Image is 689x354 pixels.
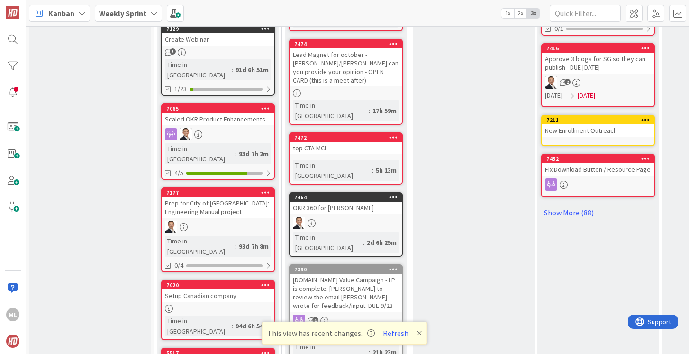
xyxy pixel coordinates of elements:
div: 7211 [542,116,654,124]
div: Time in [GEOGRAPHIC_DATA] [165,59,232,80]
div: Time in [GEOGRAPHIC_DATA] [165,143,235,164]
a: 7211New Enrollment Outreach [541,115,655,146]
div: [DOMAIN_NAME] Value Campaign - LP is complete. [PERSON_NAME] to review the email [PERSON_NAME] wr... [290,274,402,312]
div: 2d 6h 25m [364,237,399,248]
span: : [235,149,236,159]
div: Prep for City of [GEOGRAPHIC_DATA]: Engineering Manual project [162,197,274,218]
span: [DATE] [578,91,595,101]
a: 7472top CTA MCLTime in [GEOGRAPHIC_DATA]:5h 13m [289,132,403,185]
div: 7129Create Webinar [162,25,274,46]
span: 3x [527,9,540,18]
div: 7452 [546,156,654,162]
div: 7416 [546,45,654,52]
input: Quick Filter... [550,5,621,22]
div: Time in [GEOGRAPHIC_DATA] [293,100,369,121]
a: 7065Scaled OKR Product EnhancementsSLTime in [GEOGRAPHIC_DATA]:93d 7h 2m4/5 [161,103,275,180]
div: 7065Scaled OKR Product Enhancements [162,104,274,125]
span: : [372,165,373,176]
span: 2 [564,79,571,85]
div: Create Webinar [162,33,274,46]
div: Setup Canadian company [162,289,274,302]
a: Show More (88) [541,205,655,220]
span: This view has recent changes. [267,327,375,339]
img: Visit kanbanzone.com [6,6,19,19]
div: 7020 [162,281,274,289]
div: 7390 [290,265,402,274]
span: : [232,321,233,331]
button: Refresh [380,327,412,339]
div: SL [290,217,402,229]
div: 93d 7h 2m [236,149,271,159]
div: Scaled OKR Product Enhancements [162,113,274,125]
div: 7065 [166,105,274,112]
div: 7474 [290,40,402,48]
a: 7416Approve 3 blogs for SG so they can publish - DUE [DATE]SL[DATE][DATE] [541,43,655,107]
div: 7177 [162,188,274,197]
span: [DATE] [545,91,562,101]
a: 7177Prep for City of [GEOGRAPHIC_DATA]: Engineering Manual projectSLTime in [GEOGRAPHIC_DATA]:93d... [161,187,275,272]
a: 7452Fix Download Button / Resource Page [541,154,655,197]
span: Support [20,1,43,13]
span: 0/4 [174,261,183,270]
a: 7474Lead Magnet for october - [PERSON_NAME]/[PERSON_NAME] can you provide your opinion - OPEN CAR... [289,39,403,125]
div: 7390 [294,266,402,273]
div: Time in [GEOGRAPHIC_DATA] [293,232,363,253]
a: 7129Create WebinarTime in [GEOGRAPHIC_DATA]:91d 6h 51m1/23 [161,24,275,96]
span: 1 [312,317,318,323]
div: 7464 [290,193,402,202]
b: Weekly Sprint [99,9,146,18]
div: 7472 [294,134,402,141]
div: SL [542,76,654,89]
div: 93d 7h 8m [236,241,271,252]
div: SL [162,221,274,233]
img: avatar [6,335,19,348]
span: Kanban [48,8,74,19]
div: 7472top CTA MCL [290,133,402,154]
div: ML [6,308,19,321]
div: Lead Magnet for october - [PERSON_NAME]/[PERSON_NAME] can you provide your opinion - OPEN CARD (t... [290,48,402,86]
img: SL [293,217,305,229]
div: 7211New Enrollment Outreach [542,116,654,137]
div: 5h 13m [373,165,399,176]
img: SL [180,128,192,140]
div: 7464OKR 360 for [PERSON_NAME] [290,193,402,214]
div: top CTA MCL [290,142,402,154]
div: 7472 [290,133,402,142]
div: 7464 [294,194,402,201]
span: 4/5 [174,168,183,178]
span: 1/23 [174,84,187,94]
span: 1x [501,9,514,18]
div: OKR 360 for [PERSON_NAME] [290,202,402,214]
div: Time in [GEOGRAPHIC_DATA] [293,160,372,181]
a: 7020Setup Canadian companyTime in [GEOGRAPHIC_DATA]:94d 6h 54m [161,280,275,340]
div: SL [162,128,274,140]
img: SL [165,221,177,233]
div: 7065 [162,104,274,113]
div: Time in [GEOGRAPHIC_DATA] [165,316,232,336]
div: 17h 59m [370,105,399,116]
div: 7474Lead Magnet for october - [PERSON_NAME]/[PERSON_NAME] can you provide your opinion - OPEN CAR... [290,40,402,86]
div: Fix Download Button / Resource Page [542,163,654,176]
div: 7390[DOMAIN_NAME] Value Campaign - LP is complete. [PERSON_NAME] to review the email [PERSON_NAME... [290,265,402,312]
div: 7177Prep for City of [GEOGRAPHIC_DATA]: Engineering Manual project [162,188,274,218]
div: 7452 [542,155,654,163]
div: 91d 6h 51m [233,65,271,75]
span: 0/1 [554,24,563,34]
div: 7416Approve 3 blogs for SG so they can publish - DUE [DATE] [542,44,654,74]
span: : [369,105,370,116]
div: 7129 [166,26,274,32]
div: Time in [GEOGRAPHIC_DATA] [165,236,235,257]
a: 7464OKR 360 for [PERSON_NAME]SLTime in [GEOGRAPHIC_DATA]:2d 6h 25m [289,192,403,257]
img: SL [545,76,557,89]
div: Approve 3 blogs for SG so they can publish - DUE [DATE] [542,53,654,74]
span: : [363,237,364,248]
span: : [232,65,233,75]
div: 7129 [162,25,274,33]
div: 7211 [546,117,654,123]
div: New Enrollment Outreach [542,124,654,137]
div: 7416 [542,44,654,53]
div: 7020 [166,282,274,289]
span: 2x [514,9,527,18]
div: 7020Setup Canadian company [162,281,274,302]
span: : [235,241,236,252]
